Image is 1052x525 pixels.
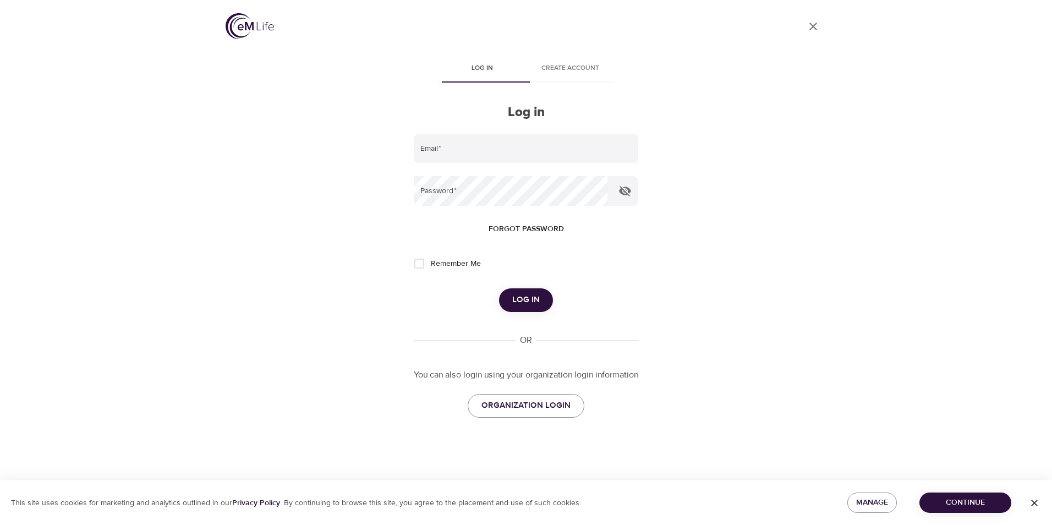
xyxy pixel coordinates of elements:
span: Continue [928,496,1002,510]
button: Forgot password [484,219,568,239]
button: Manage [847,493,897,513]
h2: Log in [414,105,638,121]
a: Privacy Policy [232,498,280,508]
span: Remember Me [431,258,481,270]
button: Continue [919,493,1011,513]
span: Create account [533,63,607,74]
span: Forgot password [489,222,564,236]
p: You can also login using your organization login information [414,369,638,381]
a: close [800,13,826,40]
span: Log in [445,63,519,74]
span: ORGANIZATION LOGIN [481,398,571,413]
a: ORGANIZATION LOGIN [468,394,584,417]
button: Log in [499,288,553,311]
span: Manage [856,496,888,510]
img: logo [226,13,274,39]
div: disabled tabs example [414,56,638,83]
span: Log in [512,293,540,307]
div: OR [516,334,536,347]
